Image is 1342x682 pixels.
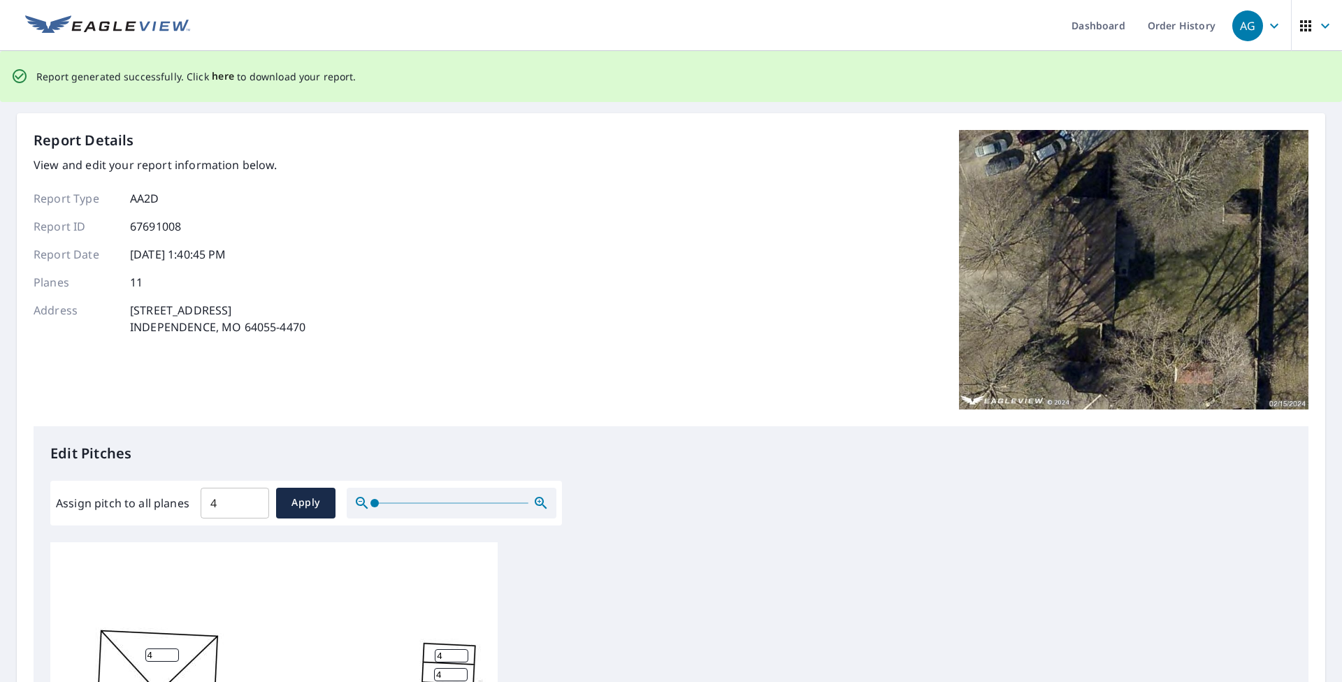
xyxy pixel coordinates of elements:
[130,274,143,291] p: 11
[276,488,335,518] button: Apply
[34,246,117,263] p: Report Date
[130,190,159,207] p: AA2D
[287,494,324,511] span: Apply
[34,274,117,291] p: Planes
[959,130,1308,409] img: Top image
[25,15,190,36] img: EV Logo
[34,218,117,235] p: Report ID
[201,484,269,523] input: 00.0
[34,157,305,173] p: View and edit your report information below.
[56,495,189,511] label: Assign pitch to all planes
[130,218,181,235] p: 67691008
[34,190,117,207] p: Report Type
[34,302,117,335] p: Address
[34,130,134,151] p: Report Details
[130,246,226,263] p: [DATE] 1:40:45 PM
[212,68,235,85] button: here
[130,302,305,335] p: [STREET_ADDRESS] INDEPENDENCE, MO 64055-4470
[50,443,1292,464] p: Edit Pitches
[36,68,356,85] p: Report generated successfully. Click to download your report.
[1232,10,1263,41] div: AG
